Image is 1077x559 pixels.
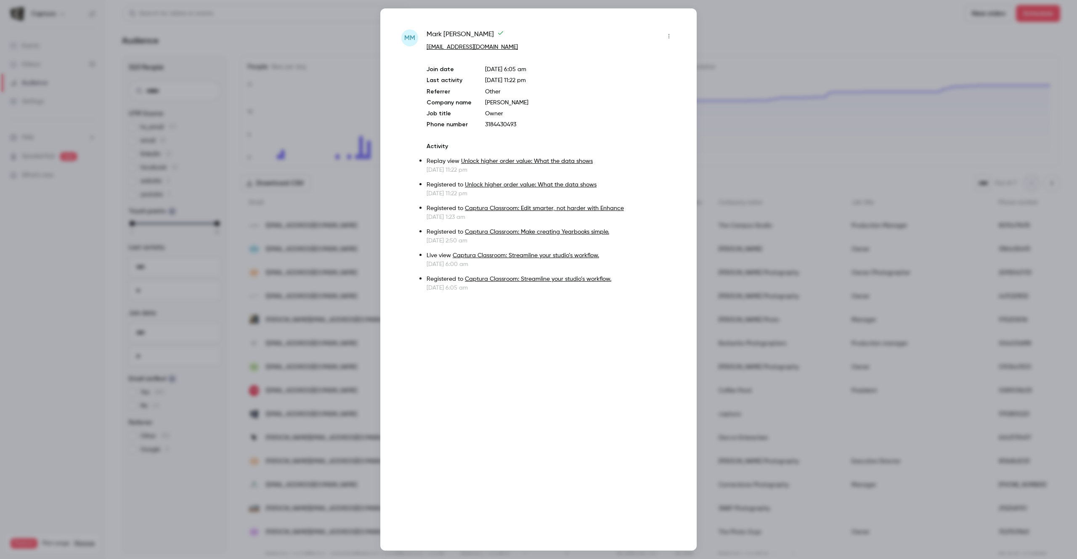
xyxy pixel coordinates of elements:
p: [DATE] 6:00 am [427,260,676,269]
p: Company name [427,98,472,107]
a: [EMAIL_ADDRESS][DOMAIN_NAME] [427,44,518,50]
a: Unlock higher order value: What the data shows [461,158,593,164]
span: [DATE] 11:22 pm [485,77,526,83]
p: Registered to [427,204,676,213]
p: Phone number [427,120,472,129]
p: Registered to [427,275,676,284]
p: Referrer [427,88,472,96]
span: Mark [PERSON_NAME] [427,29,504,43]
p: Replay view [427,157,676,166]
p: Join date [427,65,472,74]
p: Registered to [427,228,676,237]
a: Captura Classroom: Edit smarter, not harder with Enhance [465,205,624,211]
p: Live view [427,251,676,260]
p: [DATE] 11:22 pm [427,189,676,198]
a: Captura Classroom: Make creating Yearbooks simple. [465,229,609,235]
p: Owner [485,109,676,118]
p: 3184430493 [485,120,676,129]
p: Other [485,88,676,96]
p: Activity [427,142,676,151]
span: MM [404,33,415,43]
p: Last activity [427,76,472,85]
p: [DATE] 6:05 am [485,65,676,74]
a: Unlock higher order value: What the data shows [465,182,597,188]
p: [PERSON_NAME] [485,98,676,107]
p: [DATE] 11:22 pm [427,166,676,174]
p: [DATE] 2:50 am [427,237,676,245]
a: Captura Classroom: Streamline your studio’s workflow. [453,253,599,258]
a: Captura Classroom: Streamline your studio’s workflow. [465,276,611,282]
p: Job title [427,109,472,118]
p: [DATE] 6:05 am [427,284,676,292]
p: Registered to [427,181,676,189]
p: [DATE] 1:23 am [427,213,676,221]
